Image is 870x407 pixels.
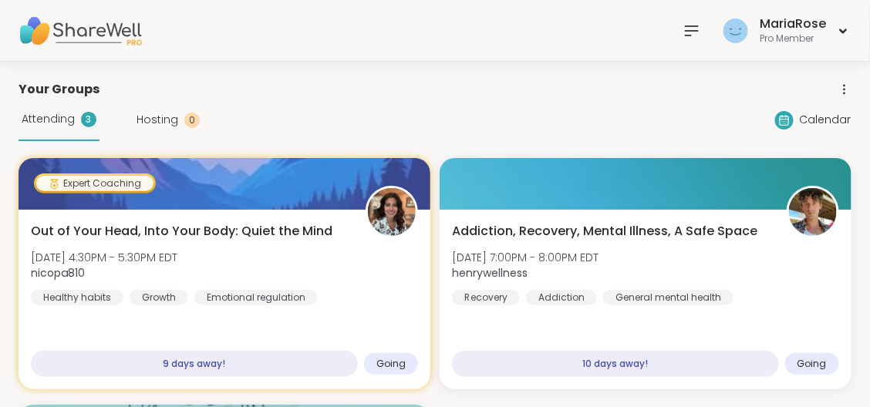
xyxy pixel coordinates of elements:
[19,4,142,58] img: ShareWell Nav Logo
[452,351,779,377] div: 10 days away!
[31,265,85,281] b: nicopa810
[31,351,358,377] div: 9 days away!
[19,80,99,99] span: Your Groups
[526,290,597,305] div: Addiction
[22,111,75,127] span: Attending
[760,15,826,32] div: MariaRose
[797,358,827,370] span: Going
[376,358,406,370] span: Going
[452,250,599,265] span: [DATE] 7:00PM - 8:00PM EDT
[31,222,332,240] span: Out of Your Head, Into Your Body: Quiet the Mind
[723,18,748,43] img: MariaRose
[194,290,318,305] div: Emotional regulation
[368,188,416,236] img: nicopa810
[184,113,200,128] div: 0
[800,112,851,128] span: Calendar
[31,250,177,265] span: [DATE] 4:30PM - 5:30PM EDT
[31,290,123,305] div: Healthy habits
[603,290,733,305] div: General mental health
[452,265,528,281] b: henrywellness
[130,290,188,305] div: Growth
[36,176,153,191] div: Expert Coaching
[81,112,96,127] div: 3
[789,188,837,236] img: henrywellness
[452,222,757,240] span: Addiction, Recovery, Mental Illness, A Safe Space
[137,112,178,128] span: Hosting
[760,32,826,45] div: Pro Member
[452,290,520,305] div: Recovery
